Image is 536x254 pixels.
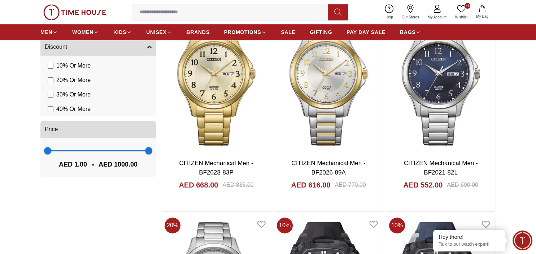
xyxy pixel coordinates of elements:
a: PROMOTIONS [224,26,267,39]
span: 20 % [165,218,180,233]
img: CITIZEN Mechanical Men - BF2026-89A [274,9,383,153]
a: 0Wishlist [451,3,472,21]
input: 40% Or More [48,106,53,112]
span: SALE [281,29,295,36]
div: AED 835.00 [222,181,253,189]
span: 0 [465,3,470,9]
span: PAY DAY SALE [347,29,385,36]
a: BAGS [400,26,421,39]
p: Talk to our watch expert! [439,241,500,247]
span: 10 % [277,218,293,233]
span: 10 % Or More [56,61,91,70]
a: CITIZEN Mechanical Men - BF2028-83P [179,160,253,176]
a: Help [381,3,397,21]
button: Discount [40,38,156,56]
span: MEN [40,29,52,36]
a: MEN [40,26,58,39]
h4: AED 552.00 [403,180,443,190]
span: GIFTING [310,29,332,36]
span: AED 1.00 [59,159,87,169]
a: UNISEX [146,26,172,39]
a: SALE [281,26,295,39]
a: WOMEN [72,26,99,39]
span: Discount [45,43,67,51]
a: CITIZEN Mechanical Men - BF2026-89A [292,160,366,176]
span: My Bag [473,14,491,19]
span: 20 % Or More [56,76,91,85]
span: 30 % Or More [56,90,91,99]
a: CITIZEN Mechanical Men - BF2021-82L [404,160,478,176]
span: Price [45,125,58,134]
span: 10 % [389,218,405,233]
span: - [87,159,99,170]
input: 30% Or More [48,92,53,98]
span: BRANDS [187,29,210,36]
div: Hey there! [439,233,500,241]
a: BRANDS [187,26,210,39]
span: Help [383,14,396,20]
a: KIDS [113,26,132,39]
span: UNISEX [146,29,166,36]
a: Our Stores [397,3,423,21]
img: ... [43,4,106,20]
span: BAGS [400,29,415,36]
input: 20% Or More [48,77,53,83]
span: WOMEN [72,29,93,36]
span: Our Stores [399,14,422,20]
div: AED 690.00 [447,181,478,189]
a: GIFTING [310,26,332,39]
button: My Bag [472,4,493,21]
button: Price [40,121,156,138]
div: Chat Widget [513,231,532,250]
span: My Account [425,14,449,20]
span: Wishlist [452,14,470,20]
img: CITIZEN Mechanical Men - BF2028-83P [162,9,271,153]
div: AED 770.00 [335,181,366,189]
img: CITIZEN Mechanical Men - BF2021-82L [386,9,495,153]
input: 10% Or More [48,63,53,69]
h4: AED 668.00 [179,180,218,190]
a: PAY DAY SALE [347,26,385,39]
span: PROMOTIONS [224,29,261,36]
span: 40 % Or More [56,105,91,113]
span: KIDS [113,29,126,36]
span: AED 1000.00 [99,159,138,169]
h4: AED 616.00 [291,180,330,190]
